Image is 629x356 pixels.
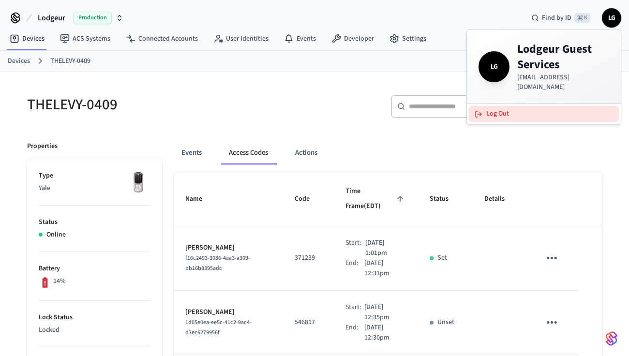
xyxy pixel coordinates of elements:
a: Devices [2,30,52,47]
span: LG [603,9,620,27]
p: [DATE] 1:01pm [365,238,406,258]
p: Properties [27,141,58,151]
button: Access Codes [221,141,276,164]
h4: Lodgeur Guest Services [517,42,609,73]
a: Settings [382,30,434,47]
p: Yale [39,183,150,193]
div: End: [345,258,364,279]
span: Status [430,192,461,207]
p: Set [437,253,447,263]
div: ant example [174,141,602,164]
span: LG [480,53,508,80]
p: [EMAIL_ADDRESS][DOMAIN_NAME] [517,73,609,92]
p: 546817 [295,317,322,327]
a: Events [276,30,324,47]
p: [PERSON_NAME] [185,307,271,317]
span: Code [295,192,322,207]
span: Details [484,192,517,207]
div: End: [345,323,364,343]
a: Developer [324,30,382,47]
p: [DATE] 12:30pm [364,323,406,343]
span: f16c2493-3086-4aa3-a309-bb16b8395adc [185,254,250,272]
a: User Identities [206,30,276,47]
img: SeamLogoGradient.69752ec5.svg [606,331,617,346]
span: ⌘ K [574,13,590,23]
button: Events [174,141,210,164]
p: [DATE] 12:31pm [364,258,406,279]
span: Find by ID [542,13,571,23]
p: Type [39,171,150,181]
button: Actions [287,141,325,164]
a: Connected Accounts [118,30,206,47]
p: Status [39,217,150,227]
a: Devices [8,56,30,66]
div: Find by ID⌘ K [524,9,598,27]
span: Time Frame(EDT) [345,184,406,214]
a: ACS Systems [52,30,118,47]
p: Battery [39,264,150,274]
div: Start: [345,238,365,258]
span: Lodgeur [38,12,65,24]
button: LG [602,8,621,28]
h5: THELEVY-0409 [27,95,309,115]
p: [PERSON_NAME] [185,243,271,253]
a: THELEVY-0409 [50,56,90,66]
p: Lock Status [39,312,150,323]
button: Log Out [469,106,619,122]
span: Name [185,192,215,207]
p: Locked [39,325,150,335]
span: Production [73,12,112,24]
div: Start: [345,302,364,323]
span: 1d05e0ea-ee5c-41c2-9ac4-d3ec6279956f [185,318,252,337]
img: Yale Assure Touchscreen Wifi Smart Lock, Satin Nickel, Front [126,171,150,195]
p: 14% [53,276,66,286]
p: Online [46,230,66,240]
p: 371239 [295,253,322,263]
p: [DATE] 12:35pm [364,302,406,323]
p: Unset [437,317,454,327]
